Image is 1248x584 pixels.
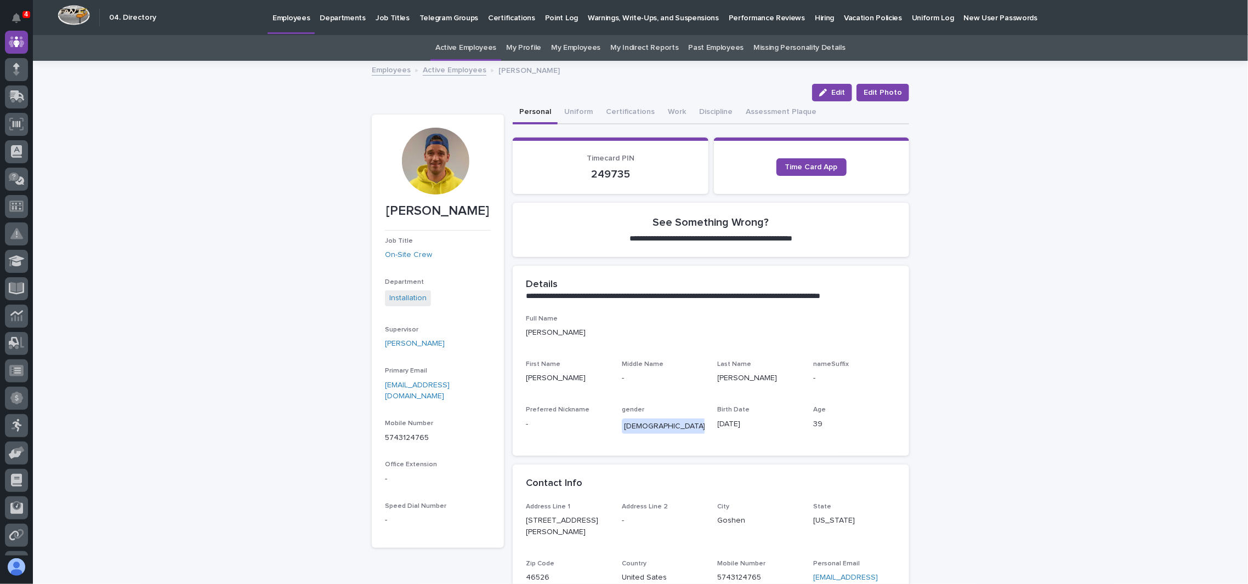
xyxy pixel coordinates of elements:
span: Preferred Nickname [526,406,589,413]
span: Mobile Number [718,560,766,567]
p: Goshen [718,515,801,526]
a: [PERSON_NAME] [385,338,445,350]
h2: Contact Info [526,478,582,490]
div: Notifications4 [14,13,28,31]
span: Last Name [718,361,752,368]
span: Department [385,279,424,285]
p: [PERSON_NAME] [718,373,801,384]
h2: Details [526,279,558,291]
span: State [813,503,831,510]
button: Edit Photo [856,84,909,101]
span: Office Extension [385,461,437,468]
a: My Profile [506,35,541,61]
button: Edit [812,84,852,101]
p: [PERSON_NAME] [526,327,896,339]
span: Primary Email [385,368,427,374]
a: 5743124765 [385,434,429,442]
h2: 04. Directory [109,13,156,22]
span: nameSuffix [813,361,849,368]
span: Timecard PIN [587,154,634,162]
p: - [385,514,491,526]
span: Address Line 1 [526,503,570,510]
span: City [718,503,730,510]
button: Uniform [558,101,599,124]
a: On-Site Crew [385,249,432,261]
span: Country [622,560,646,567]
span: Birth Date [718,406,750,413]
p: - [526,419,609,430]
span: Speed Dial Number [385,503,446,509]
p: [STREET_ADDRESS][PERSON_NAME] [526,515,609,538]
a: My Employees [551,35,600,61]
p: 4 [24,10,28,18]
p: - [813,373,896,384]
span: Zip Code [526,560,554,567]
p: 39 [813,419,896,430]
a: Employees [372,63,411,76]
span: Age [813,406,826,413]
img: Workspace Logo [58,5,90,25]
div: [DEMOGRAPHIC_DATA] [622,419,708,434]
span: Middle Name [622,361,663,368]
span: Address Line 2 [622,503,668,510]
button: Discipline [693,101,739,124]
p: 249735 [526,168,695,181]
p: United Sates [622,572,705,583]
p: - [622,373,705,384]
button: Work [661,101,693,124]
button: users-avatar [5,556,28,579]
span: Mobile Number [385,420,433,427]
a: Active Employees [435,35,496,61]
p: - [385,473,491,485]
button: Notifications [5,7,28,30]
a: Past Employees [689,35,744,61]
p: [PERSON_NAME] [526,373,609,384]
a: My Indirect Reports [610,35,678,61]
p: [PERSON_NAME] [385,203,491,219]
span: gender [622,406,644,413]
button: Certifications [599,101,661,124]
a: Installation [389,293,427,304]
p: - [622,515,705,526]
span: Edit Photo [864,87,902,98]
a: 5743124765 [718,574,762,581]
p: [US_STATE] [813,515,896,526]
h2: See Something Wrong? [653,216,769,229]
button: Personal [513,101,558,124]
span: Time Card App [785,163,838,171]
span: Personal Email [813,560,860,567]
a: Active Employees [423,63,486,76]
span: Supervisor [385,327,418,333]
span: First Name [526,361,560,368]
span: Edit [831,89,845,96]
span: Job Title [385,238,413,244]
a: Time Card App [776,158,847,176]
button: Assessment Plaque [739,101,823,124]
p: [DATE] [718,419,801,430]
p: 46526 [526,572,609,583]
p: [PERSON_NAME] [498,64,560,76]
span: Full Name [526,316,558,322]
a: [EMAIL_ADDRESS][DOMAIN_NAME] [385,381,450,400]
a: Missing Personality Details [753,35,846,61]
